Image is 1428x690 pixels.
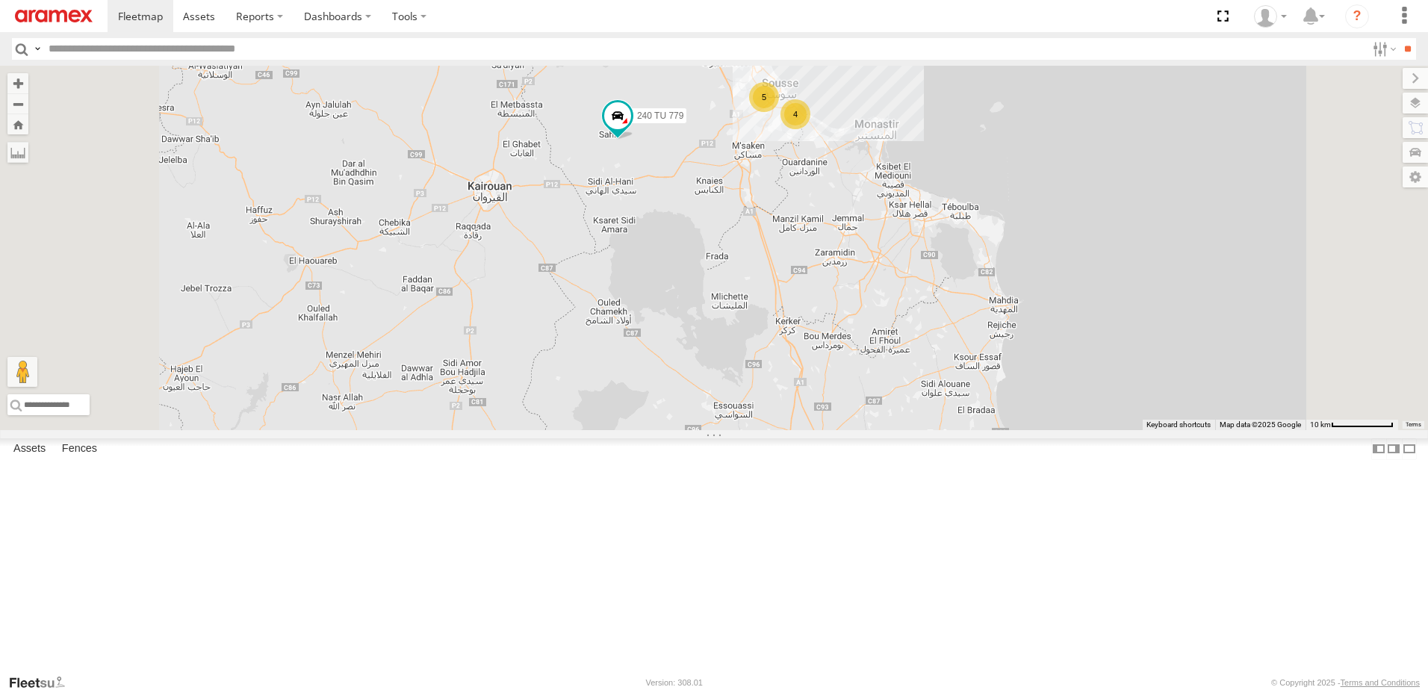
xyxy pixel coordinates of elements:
div: Nejah Benkhalifa [1249,5,1292,28]
button: Zoom in [7,73,28,93]
span: 240 TU 779 [637,111,684,122]
span: Map data ©2025 Google [1220,420,1301,429]
div: © Copyright 2025 - [1271,678,1420,687]
span: 10 km [1310,420,1331,429]
div: 4 [780,99,810,129]
div: 5 [749,82,779,112]
button: Keyboard shortcuts [1146,420,1211,430]
button: Zoom Home [7,114,28,134]
a: Terms and Conditions [1341,678,1420,687]
label: Map Settings [1403,167,1428,187]
a: Visit our Website [8,675,77,690]
label: Search Query [31,38,43,60]
button: Drag Pegman onto the map to open Street View [7,357,37,387]
button: Zoom out [7,93,28,114]
label: Assets [6,438,53,459]
label: Fences [55,438,105,459]
label: Dock Summary Table to the Right [1386,438,1401,460]
img: aramex-logo.svg [15,10,93,22]
button: Map Scale: 10 km per 80 pixels [1306,420,1398,430]
a: Terms (opens in new tab) [1406,422,1421,428]
div: Version: 308.01 [646,678,703,687]
label: Search Filter Options [1367,38,1399,60]
label: Measure [7,142,28,163]
label: Hide Summary Table [1402,438,1417,460]
label: Dock Summary Table to the Left [1371,438,1386,460]
i: ? [1345,4,1369,28]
